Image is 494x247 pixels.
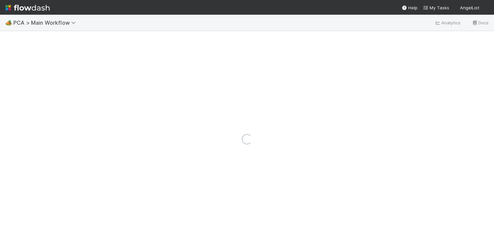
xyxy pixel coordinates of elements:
[13,19,79,26] span: PCA > Main Workflow
[472,19,489,27] a: Docs
[5,20,12,25] span: 🏕️
[423,5,449,10] span: My Tasks
[460,5,479,10] span: AngelList
[482,5,489,11] img: avatar_5d51780c-77ad-4a9d-a6ed-b88b2c284079.png
[402,4,418,11] div: Help
[5,2,50,13] img: logo-inverted-e16ddd16eac7371096b0.svg
[435,19,461,27] a: Analytics
[423,4,449,11] a: My Tasks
